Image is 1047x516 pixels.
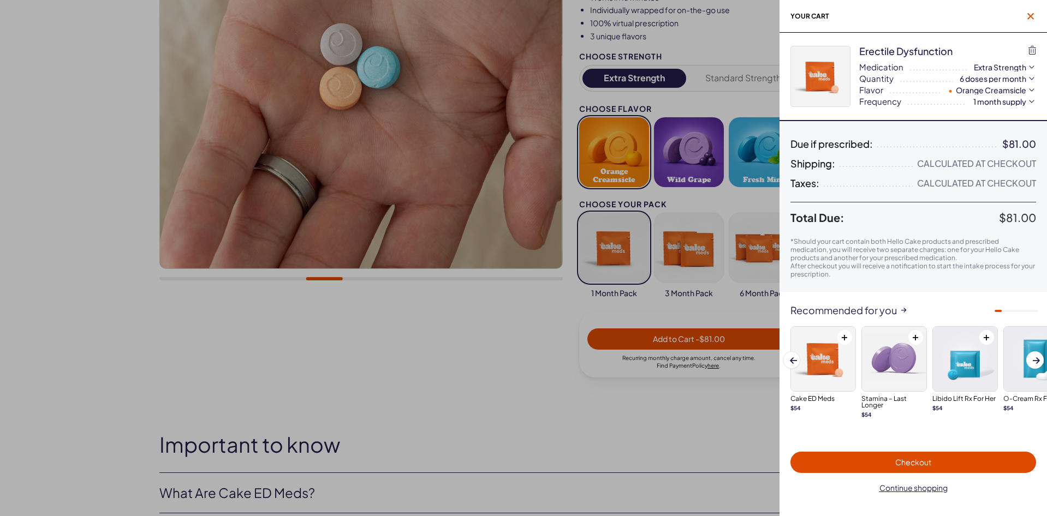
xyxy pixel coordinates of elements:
span: Taxes: [790,178,819,189]
span: $81.00 [999,211,1036,224]
span: Flavor [859,84,883,95]
h3: Libido Lift Rx For Her [932,395,998,402]
span: Frequency [859,95,901,107]
div: $81.00 [1002,139,1036,149]
div: Recommended for you [780,305,1047,316]
span: Shipping: [790,158,835,169]
a: Libido Lift Rx For HerLibido Lift Rx For Her$54 [932,326,998,412]
img: iownh4V3nGbUiJ6P030JsbkObMcuQxHiuDxmy1iN.webp [791,46,850,106]
strong: $ 54 [932,405,943,411]
span: Due if prescribed: [790,139,873,149]
img: Cake ED Meds [791,327,855,391]
img: Libido Lift Rx For Her [933,327,997,391]
span: Medication [859,61,903,73]
a: Cake ED MedsCake ED Meds$54 [790,326,856,412]
span: Quantity [859,73,894,84]
span: After checkout you will receive a notification to start the intake process for your prescription. [790,262,1035,278]
a: Stamina – Last LongerStamina – Last Longer$54 [861,326,927,418]
strong: $ 54 [861,411,872,418]
div: Erectile Dysfunction [859,44,953,58]
strong: $ 54 [790,405,801,411]
p: *Should your cart contain both Hello Cake products and prescribed medication, you will receive tw... [790,237,1036,262]
span: Checkout [895,457,931,467]
strong: $ 54 [1003,405,1014,411]
span: Total Due: [790,211,999,224]
button: Continue shopping [790,477,1036,499]
h3: Cake ED Meds [790,395,856,402]
span: Continue shopping [879,483,948,493]
button: Checkout [790,452,1036,473]
h3: Stamina – Last Longer [861,395,927,409]
div: Calculated at Checkout [917,178,1036,189]
div: Calculated at Checkout [917,158,1036,169]
img: Stamina – Last Longer [862,327,926,391]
